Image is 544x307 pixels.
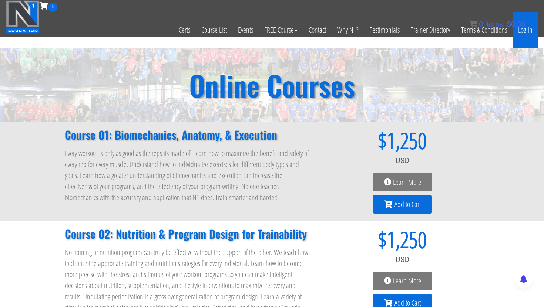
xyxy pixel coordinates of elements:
[325,129,387,151] span: $
[65,148,310,203] p: Every workout is only as good as the reps its made of. Learn how to maximize the benefit and safe...
[373,173,432,191] a: Learn More
[303,12,332,48] a: Contact
[232,12,259,48] a: Events
[65,228,310,239] h2: Course 02: Nutrition & Program Design for Trainability
[40,1,57,11] a: 0
[48,3,57,12] span: 0
[456,12,513,48] a: Terms & Conditions
[393,277,421,284] span: Learn More
[325,151,479,169] div: USD
[394,299,421,307] span: Add to Cart
[393,178,421,186] span: Learn More
[387,228,427,250] span: 1,250
[373,195,432,214] a: Add to Cart
[325,228,387,250] span: $
[373,272,432,290] a: Learn More
[485,20,505,28] span: items:
[513,12,538,48] a: Log In
[6,0,40,34] img: n1-education
[394,201,421,208] span: Add to Cart
[470,20,525,28] a: 0 items: $0.00
[507,20,525,28] bdi: 0.00
[364,12,405,48] a: Testimonials
[173,12,196,48] a: Certs
[507,20,511,28] span: $
[196,12,232,48] a: Course List
[387,129,427,151] span: 1,250
[325,250,479,268] div: USD
[259,12,303,48] a: FREE Course
[332,12,364,48] a: Why N1?
[65,129,310,140] h2: Course 01: Biomechanics, Anatomy, & Execution
[479,20,483,28] span: 0
[189,71,355,99] h2: Online Courses
[405,12,456,48] a: Trainer Directory
[470,20,477,28] img: icon11.png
